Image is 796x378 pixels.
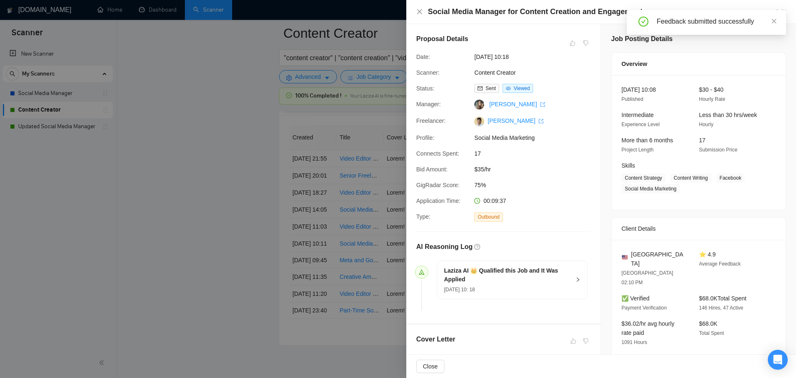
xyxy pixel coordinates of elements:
span: Project Length [621,147,653,153]
h4: Social Media Manager for Content Creation and Engagement [428,7,643,17]
span: right [575,277,580,282]
span: Published [621,96,643,102]
span: Manager: [416,101,441,107]
span: Date: [416,54,430,60]
span: $36.02/hr avg hourly rate paid [621,320,675,336]
button: Close [416,360,444,373]
a: [PERSON_NAME] export [488,117,544,124]
span: Type: [416,213,430,220]
span: $68.0K [699,320,717,327]
span: Application Time: [416,198,461,204]
span: 17 [474,149,599,158]
span: Content Writing [670,173,711,183]
button: Close [416,8,423,15]
span: [DATE] 10: 18 [444,287,475,293]
span: Skills [621,162,635,169]
span: export [539,119,544,124]
span: Overview [621,59,647,68]
span: $30 - $40 [699,86,723,93]
span: close [416,8,423,15]
span: 1091 Hours [621,339,647,345]
span: Bid Amount: [416,166,448,173]
img: 🇺🇸 [622,254,628,260]
span: Intermediate [621,112,654,118]
span: Submission Price [699,147,738,153]
span: 75% [474,180,599,190]
span: Viewed [514,85,530,91]
h5: AI Reasoning Log [416,242,473,252]
span: check-circle [638,17,648,27]
span: More than 6 months [621,137,673,144]
span: Status: [416,85,434,92]
span: ✅ Verified [621,295,650,302]
span: Experience Level [621,122,660,127]
span: Social Media Marketing [474,133,599,142]
span: send [419,269,425,275]
span: $35/hr [474,165,599,174]
a: Go to Upworkexport [744,9,786,15]
div: Feedback submitted successfully [657,17,776,27]
span: Freelancer: [416,117,446,124]
img: c1bd4XqA1hUiW4wYX3IB9ZPzsD0Awq2YTOlm9HvBfHscYHwuZUFrT8iHrfxk04Aq7v [474,117,484,127]
h5: Laziza AI 👑 Qualified this Job and It Was Applied [444,266,570,284]
span: [DATE] 10:18 [474,52,599,61]
span: Content Creator [474,68,599,77]
span: Social Media Marketing [621,184,680,193]
span: Connects Spent: [416,150,459,157]
span: Facebook [716,173,745,183]
span: [GEOGRAPHIC_DATA] 02:10 PM [621,270,673,285]
span: Payment Verification [621,305,667,311]
span: close [771,18,777,24]
span: clock-circle [474,198,480,204]
span: Average Feedback [699,261,741,267]
span: Hourly Rate [699,96,725,102]
h5: Cover Letter [416,334,455,344]
span: Less than 30 hrs/week [699,112,757,118]
span: eye [506,86,511,91]
span: 17 [699,137,706,144]
span: Total Spent [699,330,724,336]
span: Close [423,362,438,371]
div: Client Details [621,217,776,240]
div: Open Intercom Messenger [768,350,788,370]
span: export [540,102,545,107]
span: Content Strategy [621,173,665,183]
span: [GEOGRAPHIC_DATA] [631,250,686,268]
span: GigRadar Score: [416,182,459,188]
span: Profile: [416,134,434,141]
span: [DATE] 10:08 [621,86,656,93]
span: Scanner: [416,69,439,76]
span: Hourly [699,122,713,127]
span: question-circle [474,244,480,250]
span: Sent [485,85,496,91]
h5: Proposal Details [416,34,468,44]
a: [PERSON_NAME] export [489,101,545,107]
span: 146 Hires, 47 Active [699,305,743,311]
span: ⭐ 4.9 [699,251,716,258]
span: Outbound [474,212,503,222]
span: 00:09:37 [483,198,506,204]
span: mail [478,86,483,91]
span: $68.0K Total Spent [699,295,746,302]
h5: Job Posting Details [611,34,672,44]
